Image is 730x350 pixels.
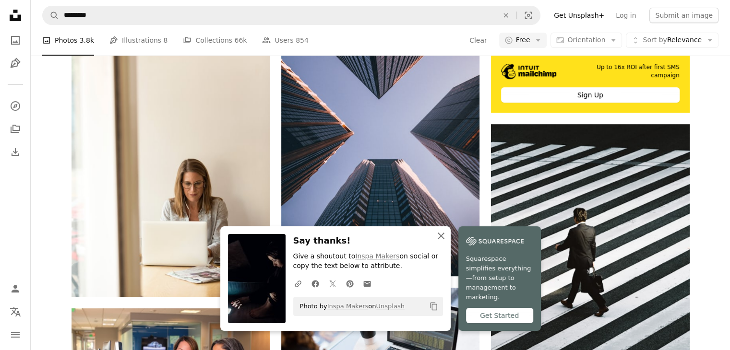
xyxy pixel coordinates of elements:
[281,123,479,131] a: low-angle photography of four high-rise buildings
[164,35,168,46] span: 8
[550,33,622,48] button: Orientation
[72,143,270,152] a: woman wearing grey striped dress shirt sitting down near brown wooden table in front of white lap...
[610,8,642,23] a: Log in
[109,25,168,56] a: Illustrations 8
[296,35,309,46] span: 854
[6,54,25,73] a: Illustrations
[466,308,533,323] div: Get Started
[491,268,689,277] a: man in black formal suit jacket and pants carrying black bag while walking on pedestrian lane dur...
[262,25,308,56] a: Users 854
[501,64,556,79] img: file-1690386555781-336d1949dad1image
[426,298,442,315] button: Copy to clipboard
[570,63,679,80] span: Up to 16x ROI after first SMS campaign
[341,274,359,293] a: Share on Pinterest
[517,6,540,24] button: Visual search
[649,8,718,23] button: Submit an image
[295,299,405,314] span: Photo by on
[643,36,667,44] span: Sort by
[458,226,541,331] a: Squarespace simplifies everything—from setup to management to marketing.Get Started
[42,6,540,25] form: Find visuals sitewide
[6,119,25,139] a: Collections
[293,234,443,248] h3: Say thanks!
[501,87,679,103] div: Sign Up
[293,252,443,271] p: Give a shoutout to on social or copy the text below to attribute.
[376,303,404,310] a: Unsplash
[469,33,488,48] button: Clear
[466,234,524,248] img: file-1747939142011-51e5cc87e3c9
[548,8,610,23] a: Get Unsplash+
[495,6,516,24] button: Clear
[234,35,247,46] span: 66k
[6,96,25,116] a: Explore
[327,303,369,310] a: Inspa Makers
[183,25,247,56] a: Collections 66k
[516,35,530,45] span: Free
[6,31,25,50] a: Photos
[626,33,718,48] button: Sort byRelevance
[6,325,25,344] button: Menu
[499,33,547,48] button: Free
[6,279,25,298] a: Log in / Sign up
[359,274,376,293] a: Share over email
[355,252,399,260] a: Inspa Makers
[6,6,25,27] a: Home — Unsplash
[466,254,533,302] span: Squarespace simplifies everything—from setup to management to marketing.
[567,36,605,44] span: Orientation
[6,302,25,321] button: Language
[6,142,25,162] a: Download History
[43,6,59,24] button: Search Unsplash
[307,274,324,293] a: Share on Facebook
[643,35,702,45] span: Relevance
[324,274,341,293] a: Share on Twitter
